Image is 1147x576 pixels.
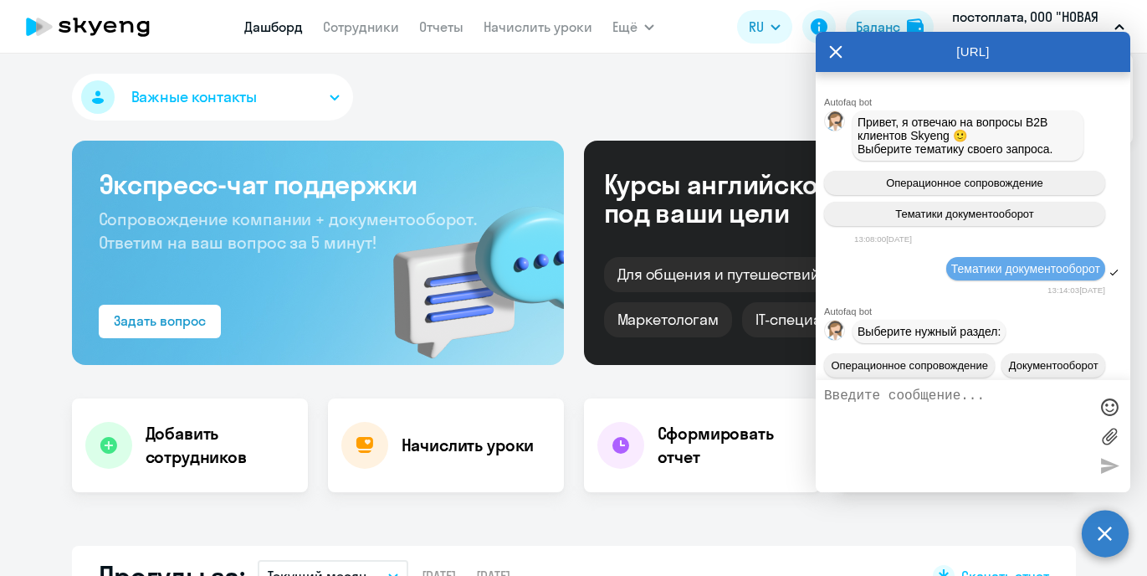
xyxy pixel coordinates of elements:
time: 13:14:03[DATE] [1047,285,1105,295]
div: Autofaq bot [824,97,1130,107]
a: Отчеты [419,18,463,35]
span: Тематики документооборот [895,208,1034,220]
div: Баланс [856,17,900,37]
a: Сотрудники [323,18,399,35]
button: Операционное сопровождение [824,353,995,378]
img: bot avatar [825,321,846,345]
span: RU [749,17,764,37]
time: 13:08:00[DATE] [854,234,912,244]
span: Привет, я отвечаю на вопросы B2B клиентов Skyeng 🙂 Выберите тематику своего запроса. [858,116,1053,156]
span: Операционное сопровождение [886,177,1043,189]
span: Тематики документооборот [951,262,1100,275]
div: IT-специалистам [742,302,886,337]
div: Для общения и путешествий [604,257,834,292]
span: Важные контакты [131,86,257,108]
button: Операционное сопровождение [824,171,1105,195]
div: Маркетологам [604,302,732,337]
button: Тематики документооборот [824,202,1105,226]
button: Балансbalance [846,10,934,44]
span: Ещё [612,17,638,37]
a: Начислить уроки [484,18,592,35]
span: Сопровождение компании + документооборот. Ответим на ваш вопрос за 5 минут! [99,208,477,253]
a: Дашборд [244,18,303,35]
img: bot avatar [825,111,846,136]
img: balance [907,18,924,35]
button: Ещё [612,10,654,44]
h4: Начислить уроки [402,434,535,457]
div: Курсы английского под ваши цели [604,170,890,227]
label: Лимит 10 файлов [1097,424,1122,449]
h3: Экспресс-чат поддержки [99,167,537,201]
h4: Сформировать отчет [658,422,806,469]
span: Документооборот [1009,359,1098,372]
button: Задать вопрос [99,305,221,338]
button: постоплата, ООО "НОВАЯ ГРАНЬ" [944,7,1133,47]
h4: Добавить сотрудников [146,422,294,469]
div: Autofaq bot [824,306,1130,316]
img: bg-img [369,177,564,365]
button: Важные контакты [72,74,353,121]
button: RU [737,10,792,44]
div: Задать вопрос [114,311,206,331]
p: постоплата, ООО "НОВАЯ ГРАНЬ" [952,7,1108,47]
span: Операционное сопровождение [831,359,988,372]
button: Документооборот [1001,353,1105,378]
span: Выберите нужный раздел: [858,325,1001,338]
